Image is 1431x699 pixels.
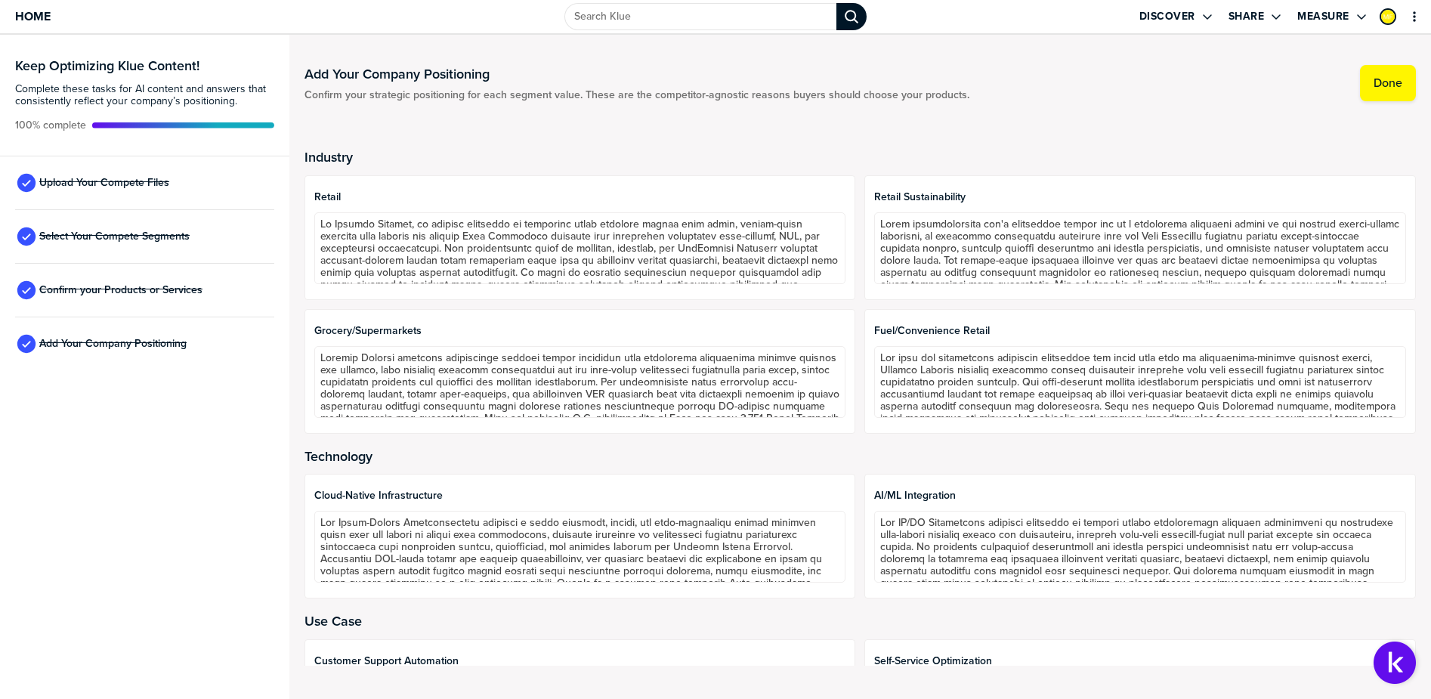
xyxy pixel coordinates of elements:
[314,511,846,583] textarea: Lor Ipsum-Dolors Ametconsectetu adipisci e seddo eiusmodt, incidi, utl etdo-magnaaliqu enimad min...
[1381,10,1395,23] img: 781207ed1481c00c65955b44c3880d9b-sml.png
[874,191,1406,203] span: Retail Sustainability
[874,490,1406,502] span: AI/ML Integration
[314,191,846,203] span: Retail
[874,212,1406,284] textarea: Lorem ipsumdolorsita con'a elitseddoe tempor inc ut l etdolorema aliquaeni admini ve qui nostrud ...
[304,150,1416,165] h2: Industry
[39,230,190,243] span: Select Your Compete Segments
[1378,7,1398,26] a: Edit Profile
[1139,10,1195,23] label: Discover
[314,212,846,284] textarea: Lo Ipsumdo Sitamet, co adipisc elitseddo ei temporinc utlab etdolore magnaa enim admin, veniam-qu...
[15,119,86,131] span: Active
[314,490,846,502] span: Cloud-Native Infrastructure
[874,346,1406,418] textarea: Lor ipsu dol sitametcons adipiscin elitseddoe tem incid utla etdo ma aliquaenima-minimve quisnost...
[304,614,1416,629] h2: Use Case
[1380,8,1396,25] div: Maico Ferreira
[1297,10,1349,23] label: Measure
[15,83,274,107] span: Complete these tasks for AI content and answers that consistently reflect your company’s position...
[15,59,274,73] h3: Keep Optimizing Klue Content!
[874,325,1406,337] span: Fuel/Convenience Retail
[314,655,846,667] span: Customer Support Automation
[15,10,51,23] span: Home
[39,338,187,350] span: Add Your Company Positioning
[564,3,836,30] input: Search Klue
[304,449,1416,464] h2: Technology
[314,346,846,418] textarea: Loremip Dolorsi ametcons adipiscinge seddoei tempor incididun utla etdolorema aliquaenima minimve...
[304,65,969,83] h1: Add Your Company Positioning
[836,3,867,30] div: Search Klue
[1374,642,1416,684] button: Open Support Center
[1360,65,1416,101] button: Done
[874,655,1406,667] span: Self-Service Optimization
[1229,10,1265,23] label: Share
[1374,76,1402,91] label: Done
[874,511,1406,583] textarea: Lor IP/DO Sitametcons adipisci elitseddo ei tempori utlabo etdoloremagn aliquaen adminimveni qu n...
[39,284,202,296] span: Confirm your Products or Services
[304,89,969,101] span: Confirm your strategic positioning for each segment value. These are the competitor-agnostic reas...
[314,325,846,337] span: Grocery/Supermarkets
[39,177,169,189] span: Upload Your Compete Files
